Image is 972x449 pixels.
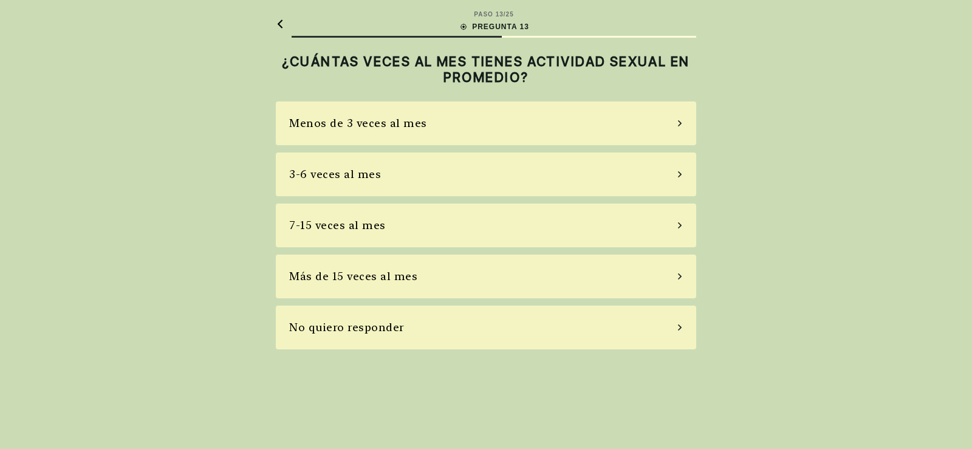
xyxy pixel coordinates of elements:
div: Más de 15 veces al mes [289,268,417,284]
div: 3-6 veces al mes [289,166,381,182]
div: Menos de 3 veces al mes [289,115,427,131]
div: PREGUNTA 13 [459,21,529,32]
h2: ¿CUÁNTAS VECES AL MES TIENES ACTIVIDAD SEXUAL EN PROMEDIO? [276,53,696,86]
div: 7-15 veces al mes [289,217,386,233]
div: PASO 13 / 25 [474,10,513,19]
div: No quiero responder [289,319,405,335]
